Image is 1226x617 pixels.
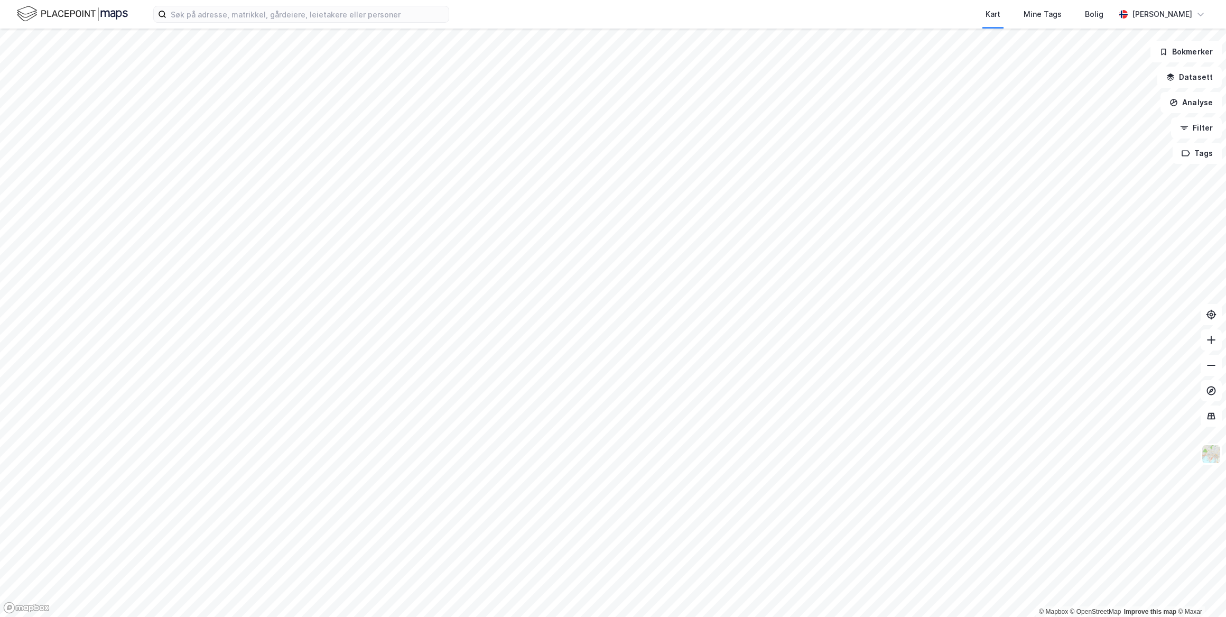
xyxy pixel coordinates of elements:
div: [PERSON_NAME] [1132,8,1192,21]
img: Z [1201,444,1221,464]
button: Bokmerker [1150,41,1222,62]
div: Kart [986,8,1000,21]
a: OpenStreetMap [1070,608,1121,615]
iframe: Chat Widget [1173,566,1226,617]
input: Søk på adresse, matrikkel, gårdeiere, leietakere eller personer [166,6,449,22]
button: Datasett [1157,67,1222,88]
a: Improve this map [1124,608,1176,615]
div: Bolig [1085,8,1103,21]
button: Filter [1171,117,1222,139]
button: Analyse [1160,92,1222,113]
div: Kontrollprogram for chat [1173,566,1226,617]
a: Mapbox [1039,608,1068,615]
button: Tags [1173,143,1222,164]
div: Mine Tags [1024,8,1062,21]
img: logo.f888ab2527a4732fd821a326f86c7f29.svg [17,5,128,23]
a: Mapbox homepage [3,602,50,614]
